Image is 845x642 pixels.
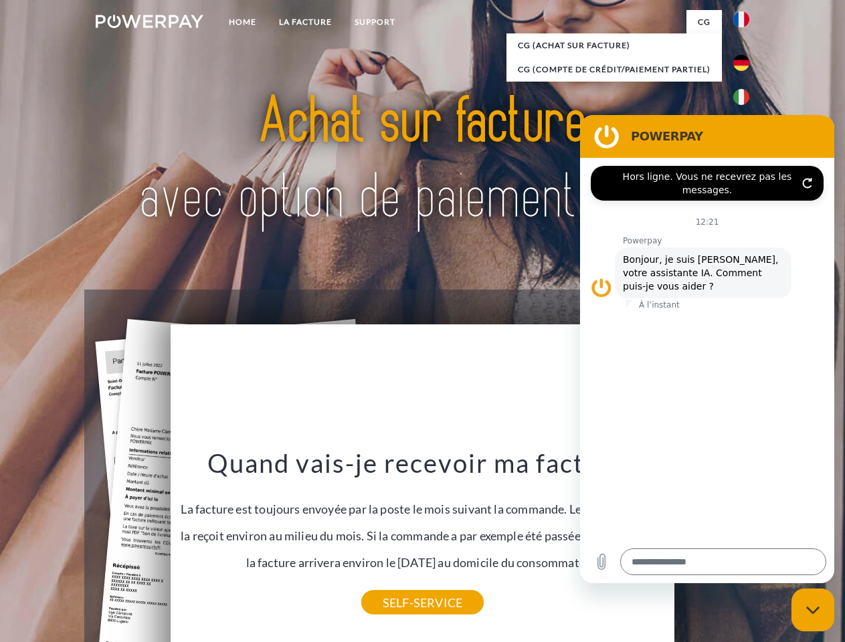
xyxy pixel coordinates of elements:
[179,447,667,603] div: La facture est toujours envoyée par la poste le mois suivant la commande. Le consommateur la reço...
[791,588,834,631] iframe: Bouton de lancement de la fenêtre de messagerie, conversation en cours
[733,11,749,27] img: fr
[580,115,834,583] iframe: Fenêtre de messagerie
[217,10,268,34] a: Home
[733,89,749,105] img: it
[128,64,717,256] img: title-powerpay_fr.svg
[361,591,484,615] a: SELF-SERVICE
[343,10,407,34] a: Support
[268,10,343,34] a: LA FACTURE
[686,10,722,34] a: CG
[733,55,749,71] img: de
[179,447,667,479] h3: Quand vais-je recevoir ma facture?
[506,58,722,82] a: CG (Compte de crédit/paiement partiel)
[96,15,203,28] img: logo-powerpay-white.svg
[506,33,722,58] a: CG (achat sur facture)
